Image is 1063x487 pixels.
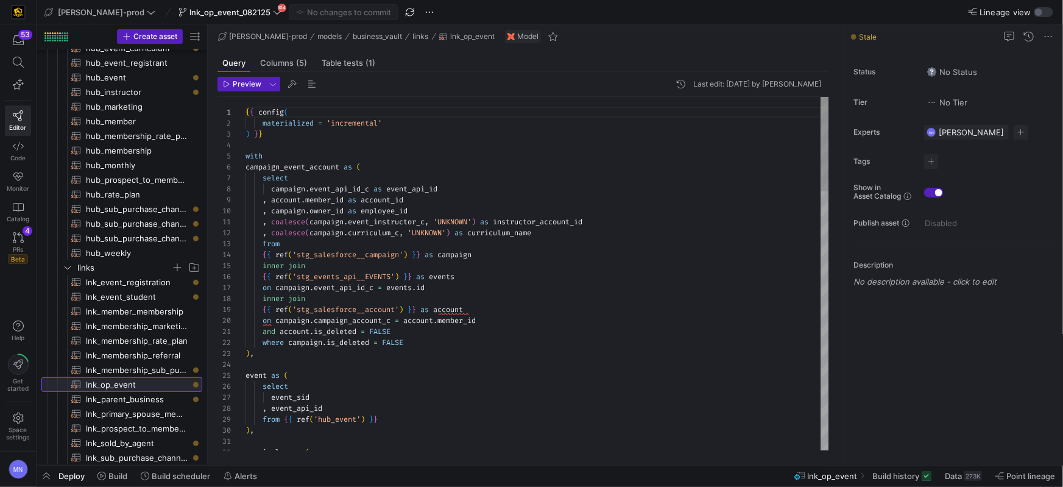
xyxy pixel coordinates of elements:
[222,59,245,67] span: Query
[507,33,515,40] img: undefined
[217,238,231,249] div: 13
[263,228,267,238] span: ,
[263,305,267,315] span: {
[41,158,202,172] div: Press SPACE to select this row.
[939,466,987,486] button: Data273K
[454,228,463,238] span: as
[420,305,429,315] span: as
[41,421,202,436] a: lnk_prospect_to_member_conversion​​​​​​​​​​
[58,7,144,17] span: [PERSON_NAME]-prod
[5,457,31,482] button: MN
[322,338,327,347] span: .
[41,172,202,187] div: Press SPACE to select this row.
[41,392,202,407] a: lnk_parent_business​​​​​​​​​​
[86,173,188,187] span: hub_prospect_to_member_conversion​​​​​​​​​​
[429,272,454,282] span: events
[77,261,171,275] span: links
[437,316,476,325] span: member_id
[86,290,188,304] span: lnk_event_student​​​​​​​​​​
[235,471,257,481] span: Alerts
[217,227,231,238] div: 12
[275,283,309,293] span: campaign
[425,217,429,227] span: ,
[41,99,202,114] div: Press SPACE to select this row.
[386,283,412,293] span: events
[41,290,202,304] div: Press SPACE to select this row.
[41,114,202,129] div: Press SPACE to select this row.
[41,158,202,172] a: hub_monthly​​​​​​​​​​
[275,316,309,325] span: campaign
[271,206,305,216] span: campaign
[41,348,202,363] a: lnk_membership_referral​​​​​​​​​​
[301,195,305,205] span: .
[41,129,202,143] div: Press SPACE to select this row.
[86,129,188,143] span: hub_membership_rate_plan​​​​​​​​​​
[425,250,433,260] span: as
[263,239,280,249] span: from
[41,363,202,377] a: lnk_membership_sub_purchase_channel​​​​​​​​​​
[480,217,489,227] span: as
[10,334,26,341] span: Help
[309,327,314,336] span: .
[263,195,267,205] span: ,
[41,246,202,260] div: Press SPACE to select this row.
[408,305,412,315] span: }
[217,348,231,359] div: 23
[217,359,231,370] div: 24
[263,217,267,227] span: ,
[292,305,399,315] span: 'stg_salesforce__account'
[215,29,310,44] button: [PERSON_NAME]-prod
[412,250,416,260] span: }
[296,59,307,67] span: (5)
[348,206,356,216] span: as
[41,202,202,216] a: hub_sub_purchase_channel_monthly_forecast​​​​​​​​​​
[927,67,937,77] img: No status
[361,206,408,216] span: employee_id
[41,143,202,158] a: hub_membership​​​​​​​​​​
[275,272,288,282] span: ref
[41,172,202,187] a: hub_prospect_to_member_conversion​​​​​​​​​​
[254,129,258,139] span: }
[939,127,1004,137] span: [PERSON_NAME]
[245,349,250,358] span: )
[217,77,266,91] button: Preview
[853,261,1058,269] p: Description
[217,194,231,205] div: 9
[41,348,202,363] div: Press SPACE to select this row.
[446,228,450,238] span: )
[250,107,254,117] span: {
[416,272,425,282] span: as
[314,316,390,325] span: campaign_account_c
[133,32,177,41] span: Create asset
[263,206,267,216] span: ,
[348,228,399,238] span: curriculum_c
[408,228,446,238] span: 'UNKNOWN'
[386,184,437,194] span: event_api_id
[5,105,31,136] a: Editor
[5,227,31,269] a: PRsBeta4
[436,29,498,44] button: lnk_op_event
[853,68,914,76] span: Status
[41,85,202,99] a: hub_instructor​​​​​​​​​​
[867,466,937,486] button: Build history
[7,426,30,441] span: Space settings
[86,144,188,158] span: hub_membership​​​​​​​​​​
[9,460,28,479] div: MN
[853,128,914,137] span: Experts
[41,231,202,246] div: Press SPACE to select this row.
[217,118,231,129] div: 2
[964,471,982,481] div: 273K
[41,450,202,465] a: lnk_sub_purchase_channel_monthly_forecast​​​​​​​​​​
[217,140,231,151] div: 4
[217,315,231,326] div: 20
[366,59,375,67] span: (1)
[86,378,188,392] span: lnk_op_event​​​​​​​​​​
[86,71,188,85] span: hub_event​​​​​​​​​​
[86,246,188,260] span: hub_weekly​​​​​​​​​​
[263,272,267,282] span: {
[260,59,307,67] span: Columns
[927,98,937,107] img: No tier
[41,319,202,333] a: lnk_membership_marketing​​​​​​​​​​
[217,151,231,162] div: 5
[292,272,395,282] span: 'stg_events_api__EVENTS'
